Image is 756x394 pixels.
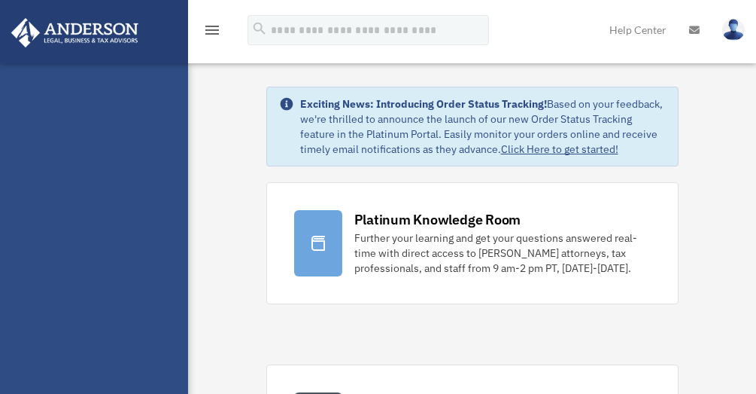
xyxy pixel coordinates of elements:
[354,210,521,229] div: Platinum Knowledge Room
[203,26,221,39] a: menu
[251,20,268,37] i: search
[7,18,143,47] img: Anderson Advisors Platinum Portal
[266,182,679,304] a: Platinum Knowledge Room Further your learning and get your questions answered real-time with dire...
[501,142,618,156] a: Click Here to get started!
[203,21,221,39] i: menu
[300,96,666,157] div: Based on your feedback, we're thrilled to announce the launch of our new Order Status Tracking fe...
[300,97,547,111] strong: Exciting News: Introducing Order Status Tracking!
[354,231,651,276] div: Further your learning and get your questions answered real-time with direct access to [PERSON_NAM...
[722,19,745,41] img: User Pic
